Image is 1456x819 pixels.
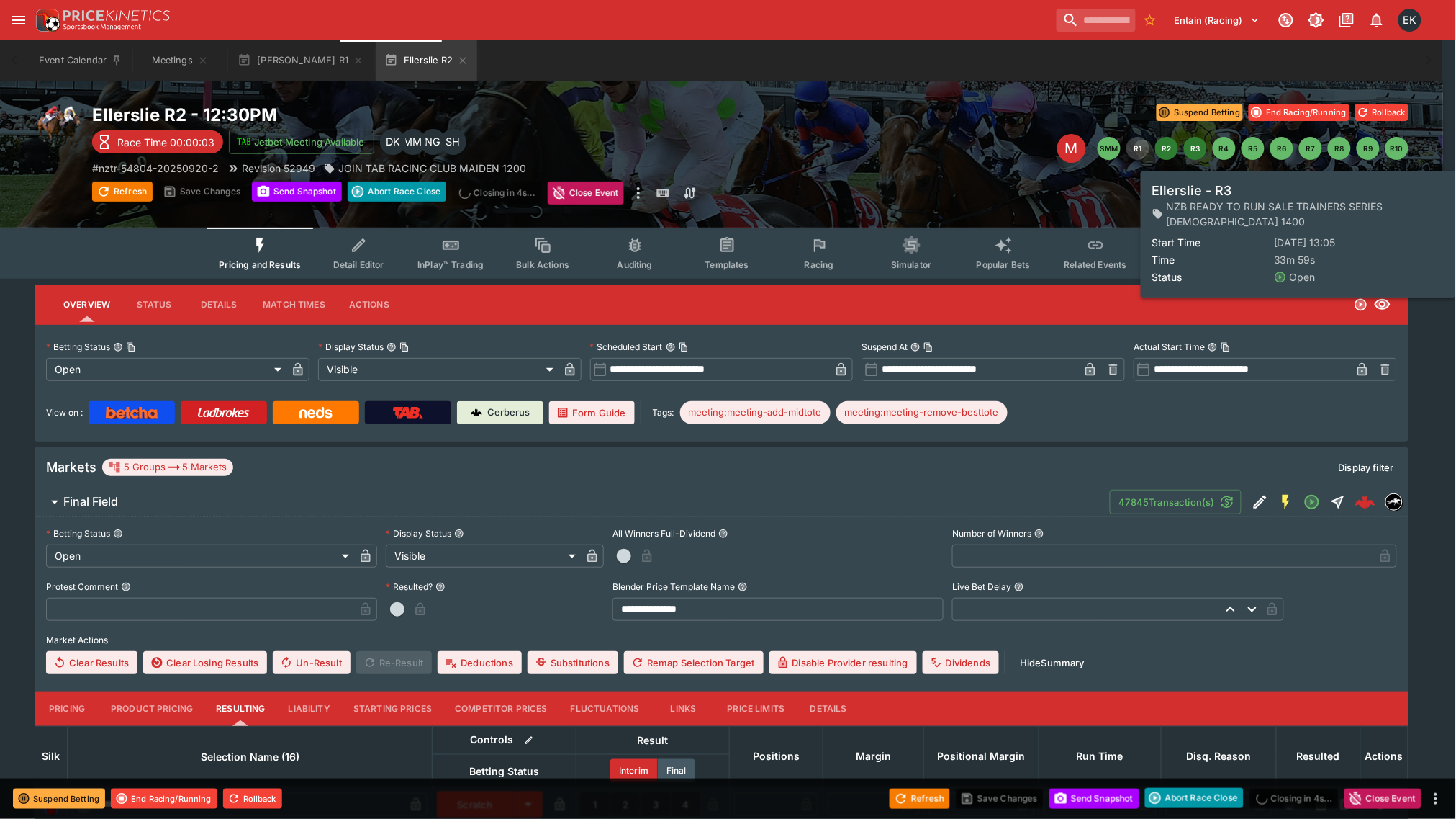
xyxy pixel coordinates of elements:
[99,692,204,726] button: Product Pricing
[680,401,831,424] div: Betting Target: cerberus
[318,341,384,353] p: Display Status
[1351,488,1380,516] a: 7c3e454a-943f-4d7b-9cd8-d8208cc7368c
[891,259,931,270] span: Simulator
[229,40,373,81] button: [PERSON_NAME] R1
[716,692,797,726] button: Price Limits
[1098,137,1121,160] button: SMM
[35,104,81,150] img: horse_racing.png
[516,259,569,270] span: Bulk Actions
[417,259,484,270] span: InPlay™ Trading
[356,651,432,674] span: Re-Result
[30,40,131,81] button: Event Calendar
[52,287,122,322] button: Overview
[1242,137,1265,160] button: R5
[333,259,384,270] span: Detail Editor
[111,789,217,809] button: End Racing/Running
[1249,104,1349,121] button: End Racing/Running
[612,581,735,593] p: Blender Price Template Name
[559,692,651,726] button: Fluctuations
[32,6,60,35] img: PriceKinetics Logo
[273,651,350,674] span: Un-Result
[1427,790,1444,807] button: more
[237,135,251,149] img: jetbet-logo.svg
[337,287,402,322] button: Actions
[46,630,1397,651] label: Market Actions
[1162,726,1277,787] th: Disq. Reason
[1273,7,1299,33] button: Connected to PK
[46,358,286,381] div: Open
[618,259,653,270] span: Auditing
[1357,137,1380,160] button: R9
[204,692,276,726] button: Resulting
[1394,4,1426,36] button: Emily Kim
[92,161,219,176] p: Copy To Clipboard
[299,407,332,419] img: Neds
[796,692,861,726] button: Details
[348,182,446,202] div: split button
[46,527,110,540] p: Betting Status
[1011,651,1093,674] button: HideSummary
[324,161,526,176] div: JOIN TAB RACING CLUB MAIDEN 1200
[1303,7,1329,33] button: Toggle light/dark mode
[1361,726,1408,787] th: Actions
[890,789,950,809] button: Refresh
[117,135,214,150] p: Race Time 00:00:03
[433,726,576,754] th: Controls
[1374,296,1391,313] svg: Visible
[63,10,170,21] img: PriceKinetics
[242,161,315,176] p: Revision 52949
[924,726,1039,787] th: Positional Margin
[1364,7,1390,33] button: Notifications
[1064,259,1127,270] span: Related Events
[185,748,315,766] span: Selection Name (16)
[1145,788,1244,808] div: split button
[197,407,250,419] img: Ladbrokes
[520,731,538,750] button: Bulk edit
[630,182,647,205] button: more
[318,358,559,381] div: Visible
[380,129,406,155] div: Dabin Kim
[923,342,933,352] button: Copy To Clipboard
[1270,137,1293,160] button: R6
[46,341,110,353] p: Betting Status
[46,401,83,424] label: View on :
[46,581,118,593] p: Protest Comment
[823,726,924,787] th: Margin
[1057,9,1136,32] input: search
[528,651,618,674] button: Substitutions
[13,789,105,809] button: Suspend Betting
[399,342,410,352] button: Copy To Clipboard
[610,759,658,782] button: Interim
[1290,186,1326,201] p: Override
[342,692,443,726] button: Starting Prices
[1198,182,1408,205] div: Start From
[1328,137,1351,160] button: R8
[679,342,689,352] button: Copy To Clipboard
[400,129,426,155] div: Michela Marris
[1385,493,1403,511] div: nztr
[1221,186,1260,201] p: Overtype
[590,341,663,353] p: Scheduled Start
[92,104,751,126] h2: Copy To Clipboard
[1134,341,1205,353] p: Actual Start Time
[1299,137,1322,160] button: R7
[624,651,764,674] button: Remap Selection Target
[35,726,68,787] th: Silk
[651,692,716,726] button: Links
[1247,489,1273,515] button: Edit Detail
[251,287,337,322] button: Match Times
[471,407,482,419] img: Cerberus
[1325,489,1351,515] button: Straight
[393,407,423,419] img: TabNZ
[836,406,1008,420] span: meeting:meeting-remove-besttote
[730,726,823,787] th: Positions
[63,24,141,30] img: Sportsbook Management
[338,161,526,176] p: JOIN TAB RACING CLUB MAIDEN 1200
[92,182,153,202] button: Refresh
[1157,104,1243,121] button: Suspend Betting
[1155,137,1178,160] button: R2
[134,40,226,81] button: Meetings
[612,527,715,540] p: All Winners Full-Dividend
[653,401,674,424] label: Tags:
[1357,186,1402,201] p: Auto-Save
